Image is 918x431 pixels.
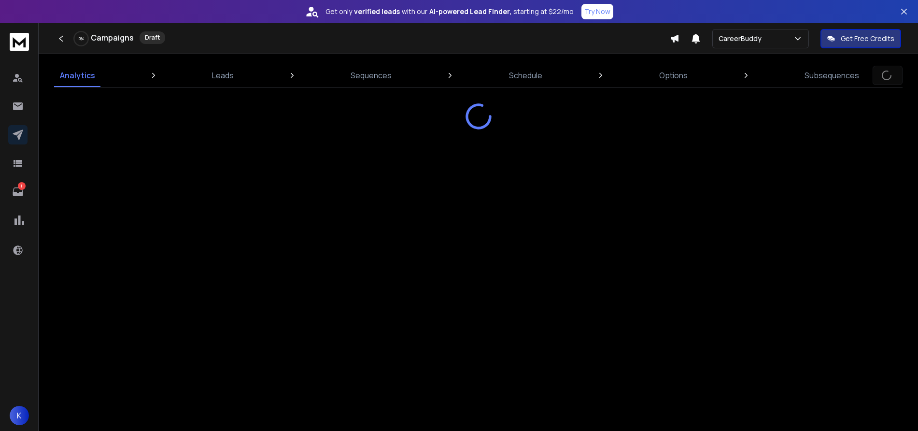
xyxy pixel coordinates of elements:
a: Schedule [503,64,548,87]
p: Options [659,70,688,81]
strong: verified leads [354,7,400,16]
p: 1 [18,182,26,190]
button: Try Now [581,4,613,19]
p: Subsequences [805,70,859,81]
p: Analytics [60,70,95,81]
a: Leads [206,64,240,87]
p: Try Now [584,7,610,16]
h1: Campaigns [91,32,134,43]
a: Analytics [54,64,101,87]
p: Sequences [351,70,392,81]
img: logo [10,33,29,51]
a: Sequences [345,64,397,87]
p: Get Free Credits [841,34,894,43]
p: CareerBuddy [719,34,765,43]
div: Draft [140,31,165,44]
strong: AI-powered Lead Finder, [429,7,511,16]
p: Leads [212,70,234,81]
a: 1 [8,182,28,201]
a: Subsequences [799,64,865,87]
p: 0 % [79,36,84,42]
button: K [10,406,29,425]
button: Get Free Credits [820,29,901,48]
a: Options [653,64,693,87]
p: Schedule [509,70,542,81]
p: Get only with our starting at $22/mo [325,7,574,16]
